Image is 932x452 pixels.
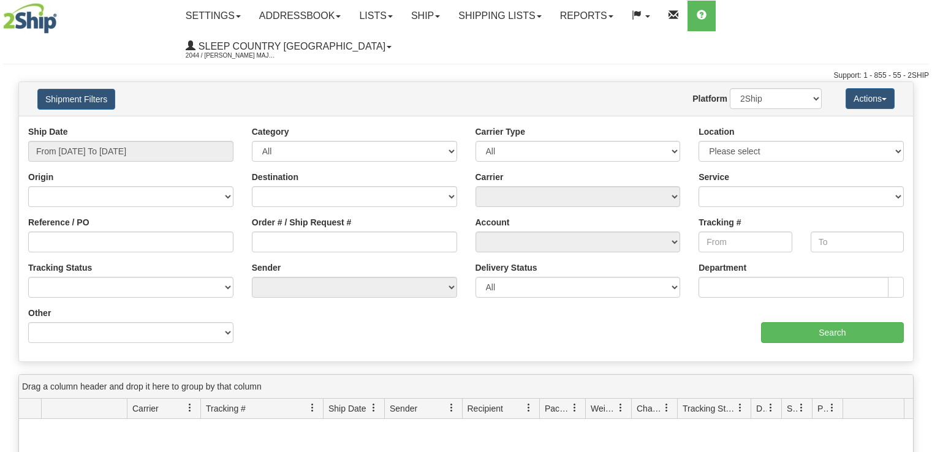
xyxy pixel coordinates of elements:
span: Ship Date [328,402,366,415]
label: Location [699,126,734,138]
span: Tracking Status [683,402,736,415]
div: grid grouping header [19,375,913,399]
a: Charge filter column settings [656,397,677,418]
div: Support: 1 - 855 - 55 - 2SHIP [3,70,929,81]
span: Sender [390,402,417,415]
input: From [699,232,792,252]
a: Carrier filter column settings [180,397,200,418]
span: Recipient [468,402,503,415]
a: Sender filter column settings [441,397,462,418]
button: Actions [846,88,895,109]
label: Carrier Type [475,126,525,138]
label: Tracking # [699,216,741,228]
span: Delivery Status [756,402,767,415]
span: Tracking # [206,402,246,415]
iframe: chat widget [904,164,931,288]
label: Sender [252,262,281,274]
a: Pickup Status filter column settings [822,397,843,418]
input: To [811,232,904,252]
a: Shipment Issues filter column settings [791,397,812,418]
a: Settings [176,1,250,31]
button: Shipment Filters [37,89,115,110]
span: Pickup Status [817,402,828,415]
label: Service [699,171,729,183]
a: Reports [551,1,623,31]
span: Weight [591,402,616,415]
label: Order # / Ship Request # [252,216,352,228]
a: Addressbook [250,1,350,31]
label: Category [252,126,289,138]
a: Sleep Country [GEOGRAPHIC_DATA] 2044 / [PERSON_NAME] Major [PERSON_NAME] [176,31,401,62]
a: Packages filter column settings [564,397,585,418]
label: Account [475,216,510,228]
span: 2044 / [PERSON_NAME] Major [PERSON_NAME] [186,50,278,62]
a: Tracking Status filter column settings [730,397,751,418]
a: Tracking # filter column settings [302,397,323,418]
a: Ship Date filter column settings [363,397,384,418]
label: Department [699,262,746,274]
label: Reference / PO [28,216,89,228]
a: Shipping lists [449,1,550,31]
label: Platform [692,92,727,105]
label: Origin [28,171,53,183]
span: Carrier [132,402,159,415]
label: Ship Date [28,126,68,138]
label: Other [28,307,51,319]
a: Delivery Status filter column settings [760,397,781,418]
label: Destination [252,171,298,183]
label: Tracking Status [28,262,92,274]
label: Carrier [475,171,504,183]
span: Sleep Country [GEOGRAPHIC_DATA] [195,41,385,51]
input: Search [761,322,904,343]
span: Packages [545,402,570,415]
span: Shipment Issues [787,402,797,415]
a: Weight filter column settings [610,397,631,418]
span: Charge [637,402,662,415]
label: Delivery Status [475,262,537,274]
a: Ship [402,1,449,31]
a: Recipient filter column settings [518,397,539,418]
a: Lists [350,1,401,31]
img: logo2044.jpg [3,3,57,34]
